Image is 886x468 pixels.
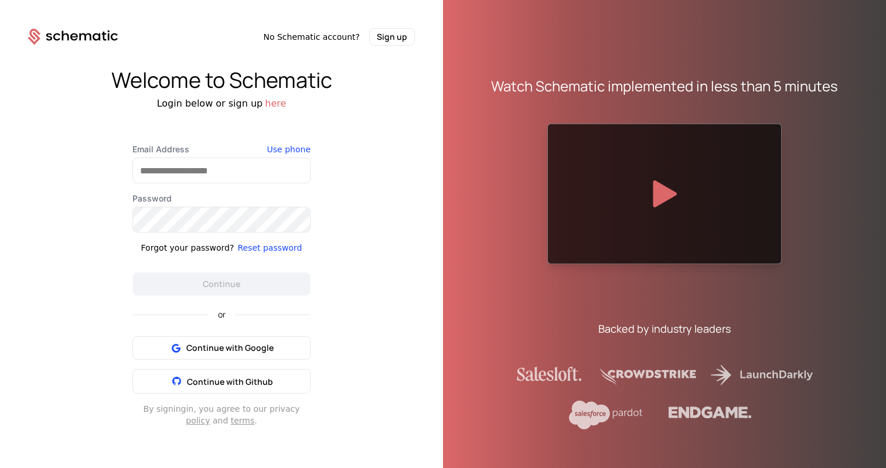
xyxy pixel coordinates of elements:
div: Watch Schematic implemented in less than 5 minutes [491,77,838,95]
span: No Schematic account? [263,31,360,43]
button: Reset password [237,242,302,254]
span: Continue with Google [186,342,274,354]
div: By signing in , you agree to our privacy and . [132,403,311,426]
button: Use phone [267,144,311,155]
div: Forgot your password? [141,242,234,254]
button: Continue [132,272,311,296]
span: Continue with Github [187,376,273,387]
span: or [209,310,235,319]
button: Continue with Github [132,369,311,394]
button: Sign up [369,28,415,46]
a: terms [231,416,255,425]
button: Continue with Google [132,336,311,360]
a: policy [186,416,210,425]
label: Email Address [132,144,311,155]
div: Backed by industry leaders [598,320,731,337]
label: Password [132,193,311,204]
button: here [265,97,286,111]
